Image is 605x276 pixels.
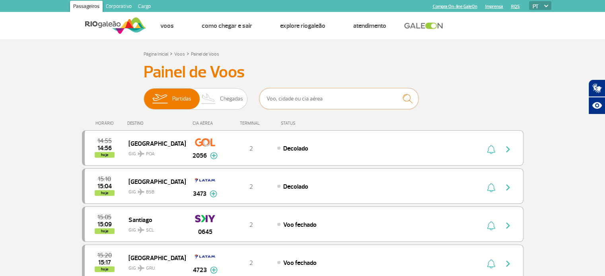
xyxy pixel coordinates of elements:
[128,261,179,272] span: GIG
[487,259,495,268] img: sino-painel-voo.svg
[487,221,495,230] img: sino-painel-voo.svg
[128,214,179,225] span: Santiago
[97,222,112,227] span: 2025-08-25 15:09:00
[503,145,513,154] img: seta-direita-painel-voo.svg
[144,62,462,82] h3: Painel de Voos
[588,79,605,97] button: Abrir tradutor de língua de sinais.
[170,49,173,58] a: >
[249,221,253,229] span: 2
[280,22,325,30] a: Explore RIOgaleão
[202,22,252,30] a: Como chegar e sair
[198,227,212,237] span: 0645
[98,176,111,182] span: 2025-08-25 15:10:00
[191,51,219,57] a: Painel de Voos
[193,189,206,199] span: 3473
[138,265,144,271] img: destiny_airplane.svg
[138,151,144,157] img: destiny_airplane.svg
[97,138,112,144] span: 2025-08-25 14:55:00
[277,121,342,126] div: STATUS
[128,253,179,263] span: [GEOGRAPHIC_DATA]
[172,89,191,109] span: Partidas
[185,121,225,126] div: CIA AÉREA
[503,221,513,230] img: seta-direita-painel-voo.svg
[138,227,144,233] img: destiny_airplane.svg
[135,1,154,14] a: Cargo
[283,145,308,152] span: Decolado
[283,221,317,229] span: Voo fechado
[95,266,115,272] span: hoje
[187,49,189,58] a: >
[103,1,135,14] a: Corporativo
[485,4,503,9] a: Imprensa
[353,22,386,30] a: Atendimento
[197,89,220,109] img: slider-desembarque
[97,214,111,220] span: 2025-08-25 15:05:00
[503,259,513,268] img: seta-direita-painel-voo.svg
[128,138,179,149] span: [GEOGRAPHIC_DATA]
[249,145,253,152] span: 2
[146,227,154,234] span: SCL
[160,22,174,30] a: Voos
[588,79,605,114] div: Plugin de acessibilidade da Hand Talk.
[128,176,179,187] span: [GEOGRAPHIC_DATA]
[128,146,179,158] span: GIG
[98,260,111,265] span: 2025-08-25 15:17:21
[128,222,179,234] span: GIG
[70,1,103,14] a: Passageiros
[487,183,495,192] img: sino-painel-voo.svg
[144,51,168,57] a: Página Inicial
[146,265,155,272] span: GRU
[97,183,112,189] span: 2025-08-25 15:04:46
[147,89,172,109] img: slider-embarque
[95,190,115,196] span: hoje
[503,183,513,192] img: seta-direita-painel-voo.svg
[487,145,495,154] img: sino-painel-voo.svg
[259,88,418,109] input: Voo, cidade ou cia aérea
[97,253,112,258] span: 2025-08-25 15:20:00
[128,184,179,196] span: GIG
[283,259,317,267] span: Voo fechado
[97,145,112,151] span: 2025-08-25 14:56:14
[225,121,277,126] div: TERMINAL
[193,265,207,275] span: 4723
[174,51,185,57] a: Voos
[511,4,520,9] a: RQS
[193,151,207,160] span: 2056
[84,121,128,126] div: HORÁRIO
[127,121,185,126] div: DESTINO
[210,266,218,274] img: mais-info-painel-voo.svg
[138,189,144,195] img: destiny_airplane.svg
[433,4,477,9] a: Compra On-line GaleOn
[95,228,115,234] span: hoje
[146,151,155,158] span: POA
[210,152,218,159] img: mais-info-painel-voo.svg
[249,183,253,191] span: 2
[95,152,115,158] span: hoje
[249,259,253,267] span: 2
[588,97,605,114] button: Abrir recursos assistivos.
[210,190,217,197] img: mais-info-painel-voo.svg
[220,89,243,109] span: Chegadas
[283,183,308,191] span: Decolado
[146,189,154,196] span: BSB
